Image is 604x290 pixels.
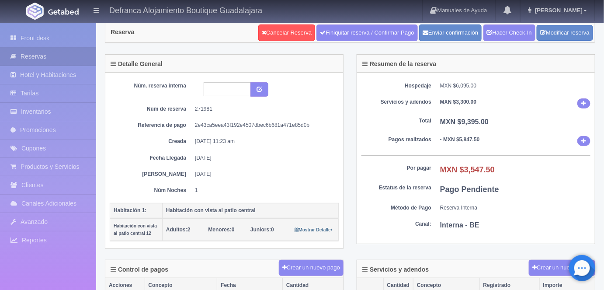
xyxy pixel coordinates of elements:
[114,207,146,213] b: Habitación 1:
[295,227,333,232] small: Mostrar Detalle
[116,154,186,162] dt: Fecha Llegada
[195,138,332,145] dd: [DATE] 11:23 am
[440,165,495,174] b: MXN $3,547.50
[440,221,479,229] b: Interna - BE
[529,260,595,276] button: Crear un nuevo cargo
[111,266,168,273] h4: Control de pagos
[195,187,332,194] dd: 1
[361,220,431,228] dt: Canal:
[116,171,186,178] dt: [PERSON_NAME]
[26,3,44,20] img: Getabed
[116,105,186,113] dt: Núm de reserva
[166,227,187,233] strong: Adultos:
[361,82,431,90] dt: Hospedaje
[116,138,186,145] dt: Creada
[361,164,431,172] dt: Por pagar
[295,227,333,233] a: Mostrar Detalle
[258,24,315,41] a: Cancelar Reserva
[114,224,157,236] small: Habitación con vista al patio central 12
[195,105,332,113] dd: 271981
[362,266,429,273] h4: Servicios y adendos
[419,24,482,41] button: Enviar confirmación
[208,227,235,233] span: 0
[109,4,262,15] h4: Defranca Alojamiento Boutique Guadalajara
[116,187,186,194] dt: Núm Noches
[361,98,431,106] dt: Servicios y adendos
[440,118,489,126] b: MXN $9,395.00
[250,227,274,233] span: 0
[250,227,271,233] strong: Juniors:
[440,136,480,143] b: - MXN $5,847.50
[111,61,163,67] h4: Detalle General
[316,24,417,41] a: Finiquitar reserva / Confirmar Pago
[483,24,535,41] a: Hacer Check-In
[533,7,583,14] span: [PERSON_NAME]
[440,185,499,194] b: Pago Pendiente
[111,29,135,35] h4: Reserva
[116,122,186,129] dt: Referencia de pago
[208,227,232,233] strong: Menores:
[48,8,79,15] img: Getabed
[440,82,590,90] dd: MXN $6,095.00
[195,171,332,178] dd: [DATE]
[361,204,431,212] dt: Método de Pago
[116,82,186,90] dt: Núm. reserva interna
[195,154,332,162] dd: [DATE]
[361,184,431,192] dt: Estatus de la reserva
[163,203,339,218] th: Habitación con vista al patio central
[440,204,590,212] dd: Reserva Interna
[362,61,437,67] h4: Resumen de la reserva
[361,136,431,143] dt: Pagos realizados
[195,122,332,129] dd: 2e43ca5eea43f192e4507dbec6b681a471e85d0b
[537,25,593,41] a: Modificar reserva
[166,227,190,233] span: 2
[279,260,344,276] button: Crear un nuevo pago
[361,117,431,125] dt: Total
[440,99,476,105] b: MXN $3,300.00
